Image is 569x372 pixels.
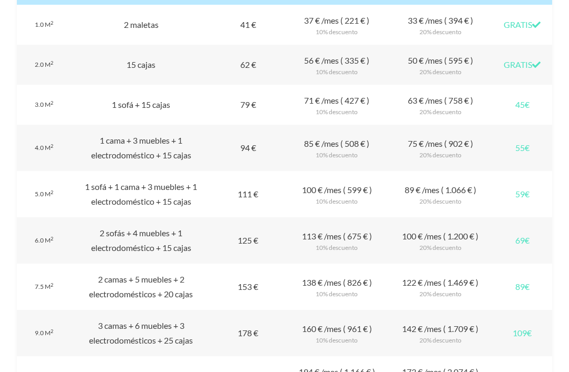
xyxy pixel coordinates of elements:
[285,310,389,356] div: 160 € /mes ( 961 € )
[388,125,492,171] div: 75 € /mes ( 902 € )
[211,217,284,264] div: 125 €
[211,5,284,45] div: 41 €
[71,85,211,125] div: 1 sofá + 15 cajas
[17,264,71,310] div: 7.5 m
[492,171,552,217] div: 59€
[285,85,389,125] div: 71 € /mes ( 427 € )
[211,45,284,85] div: 62 €
[17,171,71,217] div: 5.0 m
[211,125,284,171] div: 94 €
[71,171,211,217] div: 1 sofá + 1 cama + 3 muebles + 1 electrodoméstico + 15 cajas
[51,60,53,66] sup: 2
[51,236,53,242] sup: 2
[51,20,53,26] sup: 2
[17,217,71,264] div: 6.0 m
[51,328,53,334] sup: 2
[17,5,71,45] div: 1.0 m
[285,45,389,85] div: 56 € /mes ( 335 € )
[492,5,552,45] div: GRATIS
[211,171,284,217] div: 111 €
[379,225,569,372] div: Widget de chat
[285,264,389,310] div: 138 € /mes ( 826 € )
[17,45,71,85] div: 2.0 m
[293,28,380,36] div: 10% descuento
[388,5,492,45] div: 33 € /mes ( 394 € )
[379,225,569,372] iframe: Chat Widget
[397,28,484,36] div: 20% descuento
[51,143,53,149] sup: 2
[211,310,284,356] div: 178 €
[388,217,492,264] div: 100 € /mes ( 1.200 € )
[71,310,211,356] div: 3 camas + 6 muebles + 3 electrodomésticos + 25 cajas
[51,100,53,106] sup: 2
[51,282,53,288] sup: 2
[71,125,211,171] div: 1 cama + 3 muebles + 1 electrodoméstico + 15 cajas
[388,45,492,85] div: 50 € /mes ( 595 € )
[492,125,552,171] div: 55€
[293,244,380,252] div: 10% descuento
[211,264,284,310] div: 153 €
[293,68,380,76] div: 10% descuento
[285,5,389,45] div: 37 € /mes ( 221 € )
[293,336,380,345] div: 10% descuento
[492,85,552,125] div: 45€
[293,290,380,298] div: 10% descuento
[71,217,211,264] div: 2 sofás + 4 muebles + 1 electrodoméstico + 15 cajas
[397,108,484,116] div: 20% descuento
[397,197,484,206] div: 20% descuento
[17,310,71,356] div: 9.0 m
[388,85,492,125] div: 63 € /mes ( 758 € )
[293,108,380,116] div: 10% descuento
[285,171,389,217] div: 100 € /mes ( 599 € )
[293,197,380,206] div: 10% descuento
[397,68,484,76] div: 20% descuento
[285,125,389,171] div: 85 € /mes ( 508 € )
[71,45,211,85] div: 15 cajas
[17,85,71,125] div: 3.0 m
[51,189,53,195] sup: 2
[492,45,552,85] div: GRATIS
[211,85,284,125] div: 79 €
[388,171,492,217] div: 89 € /mes ( 1.066 € )
[71,5,211,45] div: 2 maletas
[71,264,211,310] div: 2 camas + 5 muebles + 2 electrodomésticos + 20 cajas
[17,125,71,171] div: 4.0 m
[285,217,389,264] div: 113 € /mes ( 675 € )
[397,151,484,159] div: 20% descuento
[293,151,380,159] div: 10% descuento
[492,217,552,264] div: 69€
